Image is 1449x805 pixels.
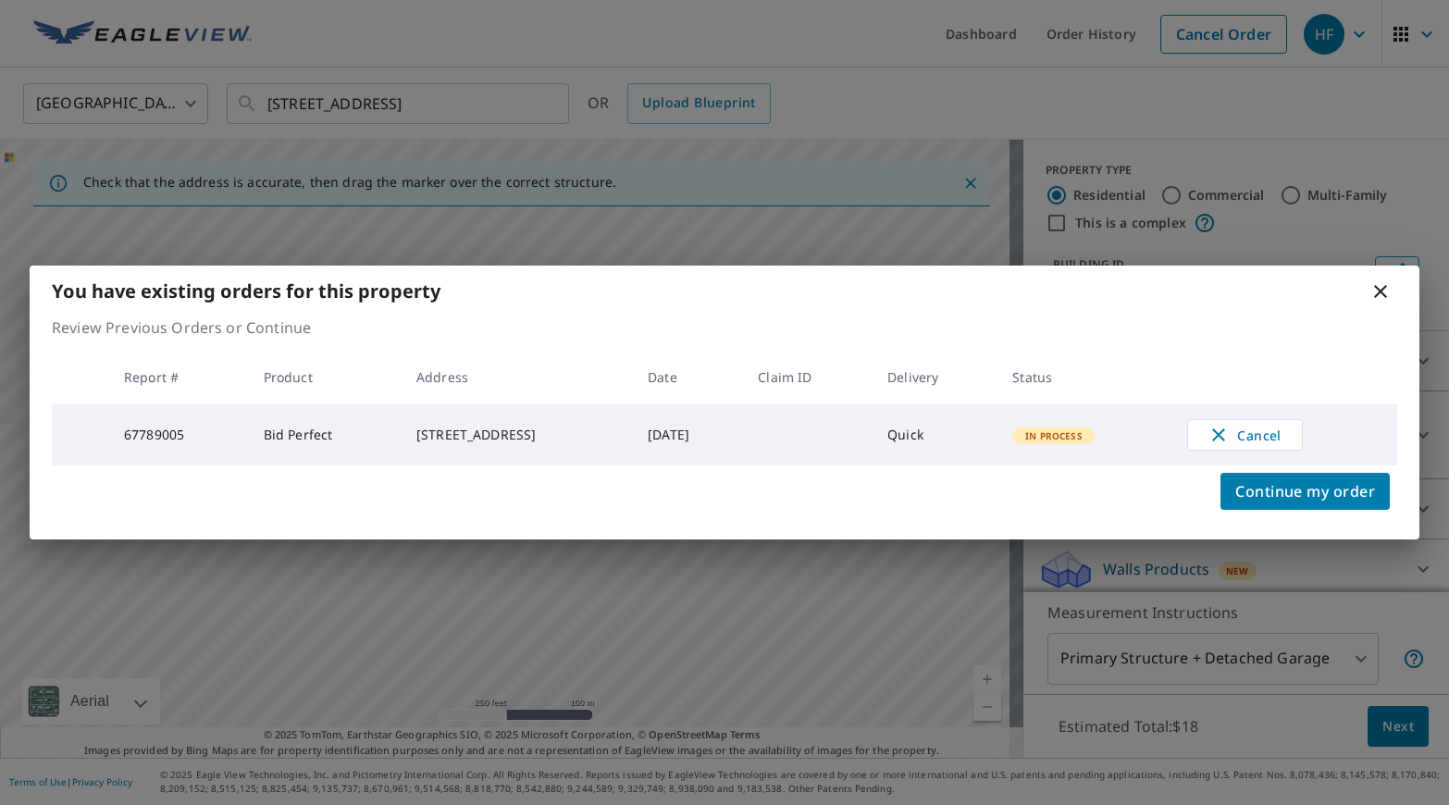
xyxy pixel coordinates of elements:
b: You have existing orders for this property [52,279,440,303]
button: Cancel [1187,419,1303,451]
div: [STREET_ADDRESS] [416,426,618,444]
p: Review Previous Orders or Continue [52,316,1397,339]
th: Status [997,350,1171,404]
th: Product [249,350,402,404]
td: 67789005 [109,404,249,465]
td: Bid Perfect [249,404,402,465]
th: Report # [109,350,249,404]
td: [DATE] [633,404,743,465]
button: Continue my order [1220,473,1390,510]
th: Claim ID [743,350,873,404]
td: Quick [873,404,997,465]
th: Delivery [873,350,997,404]
span: Continue my order [1235,478,1375,504]
span: Cancel [1207,424,1283,446]
span: In Process [1014,429,1094,442]
th: Date [633,350,743,404]
th: Address [402,350,633,404]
